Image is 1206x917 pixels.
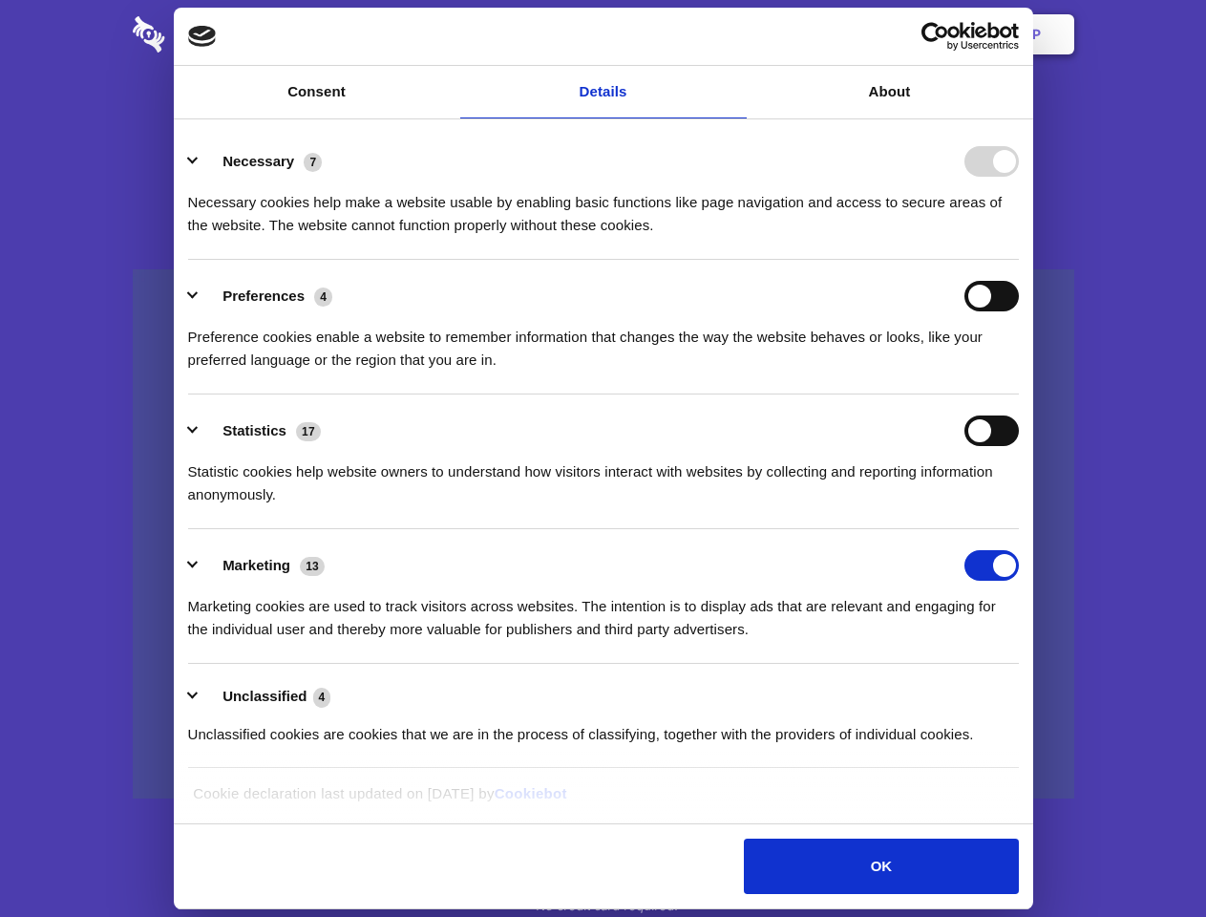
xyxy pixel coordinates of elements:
div: Statistic cookies help website owners to understand how visitors interact with websites by collec... [188,446,1019,506]
a: Wistia video thumbnail [133,269,1074,800]
span: 13 [300,557,325,576]
span: 17 [296,422,321,441]
iframe: Drift Widget Chat Controller [1111,821,1183,894]
label: Preferences [222,288,305,304]
button: Necessary (7) [188,146,334,177]
a: Cookiebot [495,785,567,801]
label: Statistics [222,422,286,438]
button: Marketing (13) [188,550,337,581]
button: Statistics (17) [188,416,333,446]
label: Marketing [222,557,290,573]
img: logo-wordmark-white-trans-d4663122ce5f474addd5e946df7df03e33cb6a1c49d2221995e7729f52c070b2.svg [133,16,296,53]
label: Necessary [222,153,294,169]
div: Unclassified cookies are cookies that we are in the process of classifying, together with the pro... [188,709,1019,746]
a: Consent [174,66,460,118]
div: Cookie declaration last updated on [DATE] by [179,782,1027,820]
a: Usercentrics Cookiebot - opens in a new window [852,22,1019,51]
img: logo [188,26,217,47]
a: Contact [774,5,862,64]
a: Login [866,5,949,64]
a: Pricing [561,5,644,64]
a: Details [460,66,747,118]
button: Unclassified (4) [188,685,343,709]
span: 4 [313,688,331,707]
div: Marketing cookies are used to track visitors across websites. The intention is to display ads tha... [188,581,1019,641]
span: 7 [304,153,322,172]
button: Preferences (4) [188,281,345,311]
h1: Eliminate Slack Data Loss. [133,86,1074,155]
span: 4 [314,288,332,307]
a: About [747,66,1033,118]
button: OK [744,839,1018,894]
div: Preference cookies enable a website to remember information that changes the way the website beha... [188,311,1019,372]
div: Necessary cookies help make a website usable by enabling basic functions like page navigation and... [188,177,1019,237]
h4: Auto-redaction of sensitive data, encrypted data sharing and self-destructing private chats. Shar... [133,174,1074,237]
